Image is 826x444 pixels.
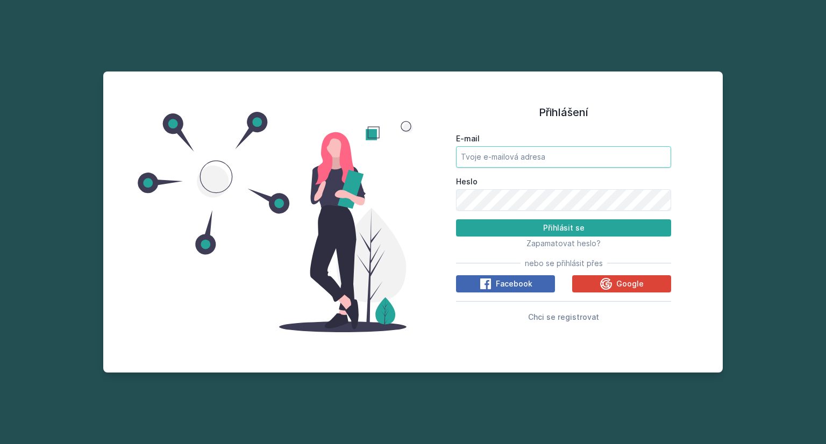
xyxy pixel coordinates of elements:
[616,279,644,288] font: Google
[456,146,671,168] input: Tvoje e-mailová adresa
[528,310,599,323] button: Chci se registrovat
[572,275,671,292] button: Google
[528,312,599,321] font: Chci se registrovat
[526,239,601,248] font: Zapamatovat heslo?
[456,177,478,186] font: Heslo
[456,134,480,143] font: E-mail
[456,275,555,292] button: Facebook
[539,106,588,119] font: Přihlášení
[543,223,585,232] font: Přihlásit se
[456,219,671,237] button: Přihlásit se
[496,279,532,288] font: Facebook
[525,259,603,268] font: nebo se přihlásit přes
